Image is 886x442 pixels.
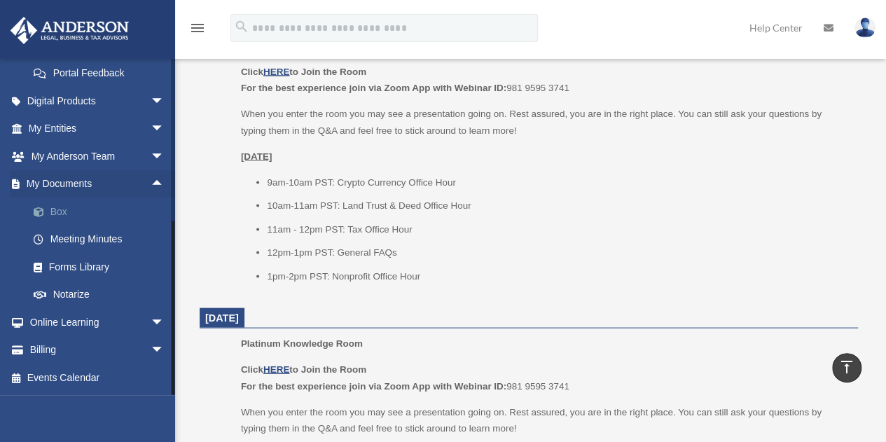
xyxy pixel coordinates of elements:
li: 12pm-1pm PST: General FAQs [267,244,848,261]
a: HERE [263,66,289,76]
b: Click to Join the Room [241,66,366,76]
a: Meeting Minutes [20,226,186,254]
p: When you enter the room you may see a presentation going on. Rest assured, you are in the right p... [241,403,848,436]
p: 981 9595 3741 [241,361,848,394]
a: Events Calendar [10,364,186,392]
a: Portal Feedback [20,60,186,88]
a: Digital Productsarrow_drop_down [10,87,186,115]
span: arrow_drop_down [151,336,179,365]
span: arrow_drop_down [151,308,179,337]
img: Anderson Advisors Platinum Portal [6,17,133,44]
li: 9am-10am PST: Crypto Currency Office Hour [267,174,848,191]
a: Online Learningarrow_drop_down [10,308,186,336]
p: 981 9595 3741 [241,63,848,96]
span: arrow_drop_down [151,115,179,144]
a: My Documentsarrow_drop_up [10,170,186,198]
a: HERE [263,364,289,374]
li: 10am-11am PST: Land Trust & Deed Office Hour [267,197,848,214]
span: [DATE] [205,312,239,323]
b: For the best experience join via Zoom App with Webinar ID: [241,380,506,391]
i: menu [189,20,206,36]
a: menu [189,25,206,36]
b: Click to Join the Room [241,364,366,374]
img: User Pic [854,18,875,38]
li: 11am - 12pm PST: Tax Office Hour [267,221,848,237]
b: For the best experience join via Zoom App with Webinar ID: [241,82,506,92]
span: arrow_drop_down [151,87,179,116]
span: arrow_drop_up [151,170,179,199]
p: When you enter the room you may see a presentation going on. Rest assured, you are in the right p... [241,105,848,138]
a: My Entitiesarrow_drop_down [10,115,186,143]
u: [DATE] [241,151,272,161]
a: Billingarrow_drop_down [10,336,186,364]
a: My Anderson Teamarrow_drop_down [10,142,186,170]
a: Notarize [20,281,186,309]
li: 1pm-2pm PST: Nonprofit Office Hour [267,268,848,284]
a: Box [20,198,186,226]
i: search [234,19,249,34]
a: Forms Library [20,253,186,281]
span: Platinum Knowledge Room [241,338,363,348]
span: arrow_drop_down [151,142,179,171]
a: vertical_align_top [832,353,861,382]
i: vertical_align_top [838,359,855,375]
